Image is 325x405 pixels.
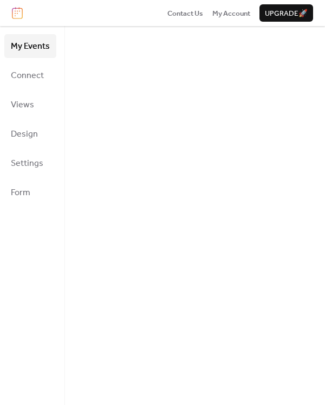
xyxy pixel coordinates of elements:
a: My Account [212,8,250,18]
span: Form [11,184,30,202]
span: Upgrade 🚀 [265,8,308,19]
span: My Events [11,38,50,55]
span: My Account [212,8,250,19]
a: Design [4,122,56,146]
a: Form [4,181,56,204]
a: Connect [4,63,56,87]
a: Contact Us [167,8,203,18]
a: Views [4,93,56,117]
span: Views [11,97,34,114]
span: Settings [11,155,43,172]
a: Settings [4,151,56,175]
img: logo [12,7,23,19]
span: Connect [11,67,44,85]
a: My Events [4,34,56,58]
span: Design [11,126,38,143]
span: Contact Us [167,8,203,19]
button: Upgrade🚀 [259,4,313,22]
